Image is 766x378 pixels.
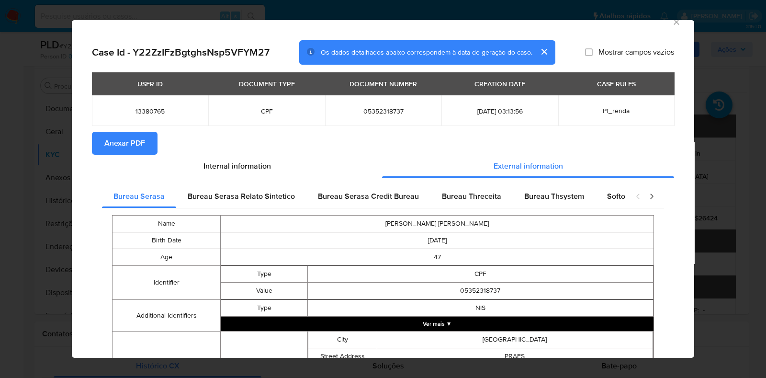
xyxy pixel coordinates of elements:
td: Age [113,249,221,266]
div: closure-recommendation-modal [72,20,694,358]
td: [DATE] [221,232,654,249]
td: NIS [307,300,653,317]
td: PRAES [377,348,653,365]
span: Softon [607,191,630,202]
td: CPF [307,266,653,283]
td: Type [221,300,308,317]
span: Bureau Thsystem [524,191,584,202]
td: 47 [221,249,654,266]
td: Identifier [113,266,221,300]
td: Type [221,266,308,283]
span: Mostrar campos vazios [598,47,674,57]
td: Additional Identifiers [113,300,221,332]
button: Fechar a janela [672,17,680,26]
span: Bureau Threceita [442,191,501,202]
div: Detailed external info [102,185,626,208]
td: Name [113,216,221,232]
td: Street Address [308,348,377,365]
span: External information [494,160,563,172]
span: 13380765 [103,107,197,115]
input: Mostrar campos vazios [585,48,593,56]
span: Anexar PDF [104,133,145,154]
td: 05352318737 [307,283,653,299]
span: Bureau Serasa Relato Sintetico [188,191,295,202]
td: [PERSON_NAME] [PERSON_NAME] [221,216,654,232]
div: USER ID [132,76,169,92]
span: Os dados detalhados abaixo correspondem à data de geração do caso. [321,47,532,57]
span: CPF [220,107,313,115]
td: Value [221,283,308,299]
div: DOCUMENT TYPE [233,76,301,92]
div: CREATION DATE [469,76,531,92]
div: Detailed info [92,155,674,178]
button: cerrar [532,40,555,63]
td: Birth Date [113,232,221,249]
span: Pf_renda [603,106,630,115]
div: DOCUMENT NUMBER [344,76,423,92]
div: CASE RULES [591,76,642,92]
span: 05352318737 [337,107,430,115]
button: Anexar PDF [92,132,158,155]
span: [DATE] 03:13:56 [453,107,546,115]
td: [GEOGRAPHIC_DATA] [377,332,653,348]
h2: Case Id - Y22ZzIFzBgtghsNsp5VFYM27 [92,46,270,58]
span: Bureau Serasa Credit Bureau [318,191,419,202]
button: Expand array [221,317,653,331]
td: City [308,332,377,348]
span: Bureau Serasa [113,191,165,202]
span: Internal information [203,160,271,172]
